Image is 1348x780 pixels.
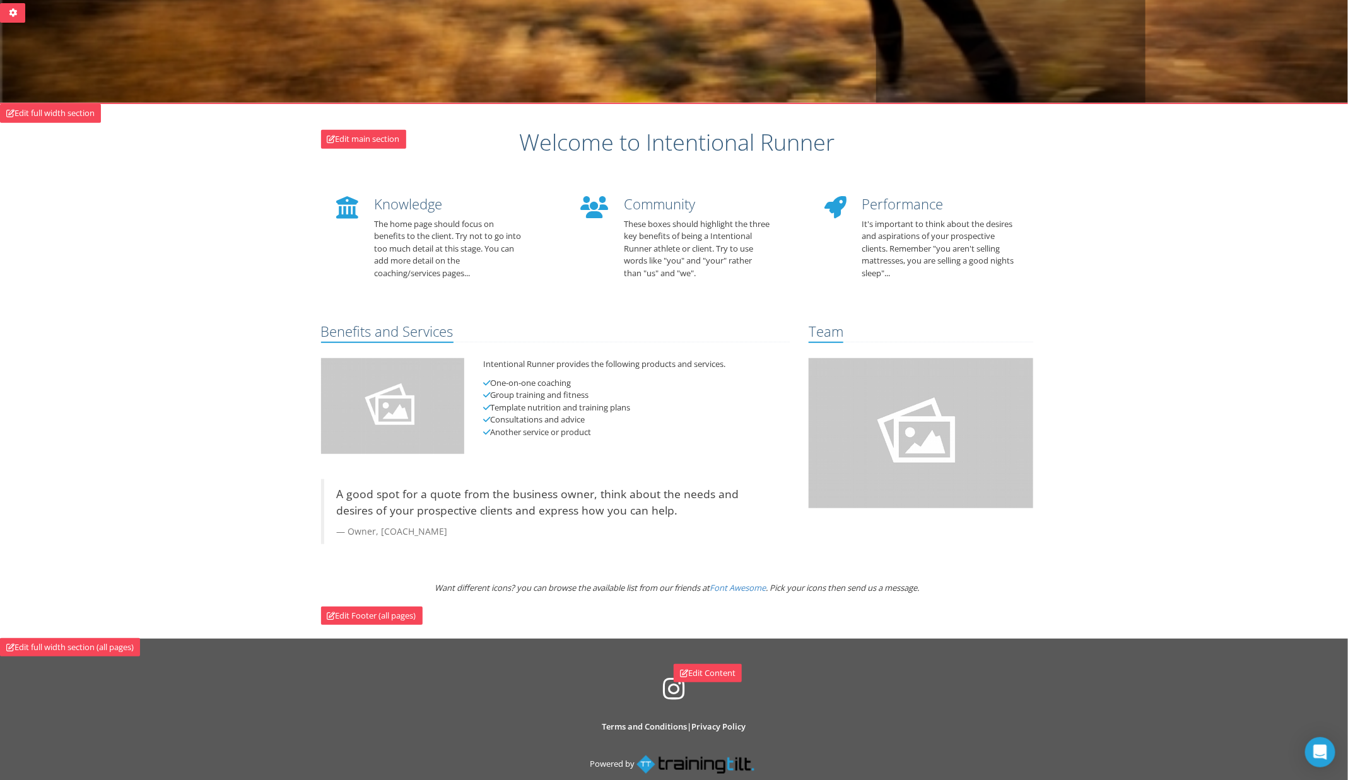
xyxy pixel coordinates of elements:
a: Font Awesome [710,582,766,593]
p: Intentional Runner provides the following products and services. [483,358,790,371]
li: Template nutrition and training plans [483,402,790,414]
h4: Community [624,196,771,212]
span: Powered by [590,758,635,769]
li: Consultations and advice [483,414,790,426]
li: Another service or product [483,426,790,439]
h2: Benefits and Services [321,323,454,343]
h4: Performance [862,196,1015,212]
img: Training Tilt [636,755,758,774]
a: Terms and Conditions [602,721,688,732]
h1: Welcome to Intentional Runner [321,130,1034,155]
p: It's important to think about the desires and aspirations of your prospective clients. Remember "... [862,218,1015,280]
a: Powered by [590,758,758,769]
a: Edit Footer (all pages) [321,607,423,626]
li: One-on-one coaching [483,377,790,390]
h2: Team [809,323,843,343]
i: Want different icons? you can browse the available list from our friends at . Pick your icons the... [435,582,920,593]
a: Edit main section [321,130,406,149]
label: | [602,721,746,733]
p: These boxes should highlight the three key benefits of being a Intentional Runner athlete or clie... [624,218,771,280]
p: A good spot for a quote from the business owner, think about the needs and desires of your prospe... [337,486,777,519]
a: Privacy Policy [692,721,746,732]
img: placeholder.png [809,358,1034,508]
a: Edit Content [674,664,742,683]
small: Owner, [COACH_NAME] [337,525,777,538]
h4: Knowledge [375,196,527,212]
li: Group training and fitness [483,389,790,402]
p: The home page should focus on benefits to the client. Try not to go into too much detail at this ... [375,218,527,280]
div: Open Intercom Messenger [1305,737,1335,767]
